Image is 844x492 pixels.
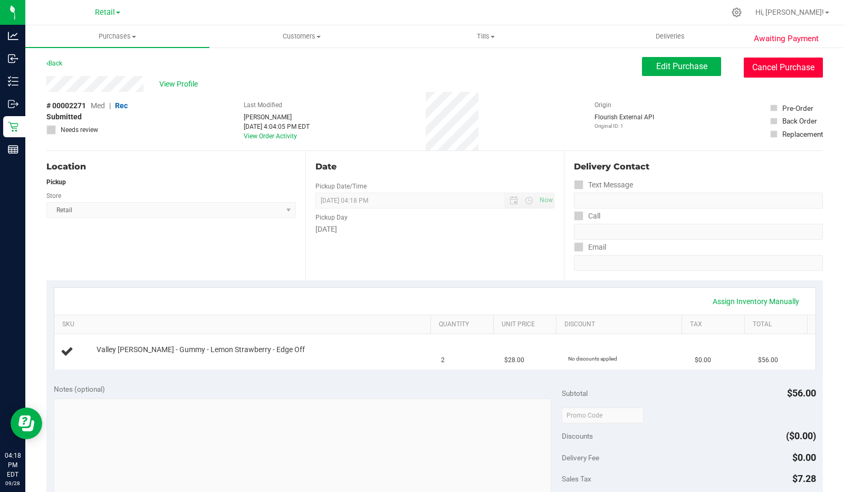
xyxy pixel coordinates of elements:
[441,355,445,365] span: 2
[8,53,18,64] inline-svg: Inbound
[46,178,66,186] strong: Pickup
[594,122,654,130] p: Original ID: 1
[690,320,740,329] a: Tax
[25,32,209,41] span: Purchases
[656,61,707,71] span: Edit Purchase
[706,292,806,310] a: Assign Inventory Manually
[594,100,611,110] label: Origin
[578,25,762,48] a: Deliveries
[46,191,61,201] label: Store
[244,133,297,140] a: View Order Activity
[244,100,282,110] label: Last Modified
[394,25,578,48] a: Tills
[562,427,593,446] span: Discounts
[315,182,367,191] label: Pickup Date/Time
[62,320,427,329] a: SKU
[574,160,823,173] div: Delivery Contact
[562,453,599,462] span: Delivery Fee
[792,473,816,484] span: $7.28
[755,8,824,16] span: Hi, [PERSON_NAME]!
[782,129,823,139] div: Replacement
[11,408,42,439] iframe: Resource center
[8,99,18,109] inline-svg: Outbound
[574,209,600,224] label: Call
[754,33,819,45] span: Awaiting Payment
[46,60,62,67] a: Back
[159,79,202,90] span: View Profile
[641,32,699,41] span: Deliveries
[109,101,111,110] span: |
[61,125,98,135] span: Needs review
[315,160,555,173] div: Date
[504,355,524,365] span: $28.00
[786,430,816,441] span: ($0.00)
[574,240,606,255] label: Email
[95,8,115,17] span: Retail
[115,101,128,110] span: Rec
[562,408,644,423] input: Promo Code
[753,320,803,329] a: Total
[46,100,86,111] span: # 00002271
[594,112,654,130] div: Flourish External API
[574,177,633,193] label: Text Message
[568,356,617,362] span: No discounts applied
[562,475,591,483] span: Sales Tax
[46,111,82,122] span: Submitted
[97,345,305,355] span: Valley [PERSON_NAME] - Gummy - Lemon Strawberry - Edge Off
[91,101,105,110] span: Med
[209,25,394,48] a: Customers
[54,385,105,393] span: Notes (optional)
[244,122,310,131] div: [DATE] 4:04:05 PM EDT
[315,213,348,222] label: Pickup Day
[782,116,817,126] div: Back Order
[25,25,209,48] a: Purchases
[8,31,18,41] inline-svg: Analytics
[394,32,577,41] span: Tills
[792,452,816,463] span: $0.00
[744,58,823,78] button: Cancel Purchase
[244,112,310,122] div: [PERSON_NAME]
[8,76,18,87] inline-svg: Inventory
[5,451,21,479] p: 04:18 PM EDT
[562,389,588,398] span: Subtotal
[8,121,18,132] inline-svg: Retail
[502,320,552,329] a: Unit Price
[642,57,721,76] button: Edit Purchase
[695,355,711,365] span: $0.00
[787,387,816,399] span: $56.00
[782,103,813,113] div: Pre-Order
[574,193,823,209] input: Format: (999) 999-9999
[315,224,555,235] div: [DATE]
[758,355,778,365] span: $56.00
[5,479,21,487] p: 09/28
[210,32,393,41] span: Customers
[8,144,18,155] inline-svg: Reports
[574,224,823,240] input: Format: (999) 999-9999
[564,320,677,329] a: Discount
[439,320,489,329] a: Quantity
[46,160,296,173] div: Location
[730,7,743,17] div: Manage settings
